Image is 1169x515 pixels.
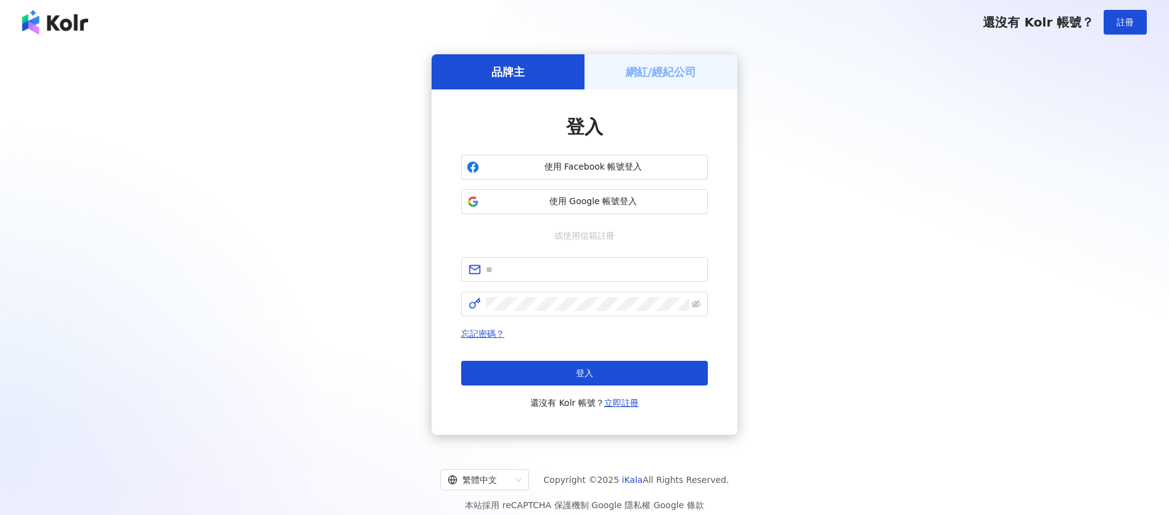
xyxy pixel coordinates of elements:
span: Copyright © 2025 All Rights Reserved. [544,472,729,487]
span: 使用 Facebook 帳號登入 [484,161,702,173]
span: 或使用信箱註冊 [546,229,623,242]
a: 忘記密碼？ [461,329,504,339]
a: iKala [622,475,643,485]
img: logo [22,10,88,35]
span: 還沒有 Kolr 帳號？ [983,15,1094,30]
a: Google 隱私權 [591,500,650,510]
span: 本站採用 reCAPTCHA 保護機制 [465,498,703,513]
span: 還沒有 Kolr 帳號？ [530,395,639,410]
span: | [589,500,592,510]
a: Google 條款 [654,500,704,510]
a: 立即註冊 [604,398,639,408]
span: 註冊 [1117,17,1134,27]
button: 使用 Facebook 帳號登入 [461,155,708,179]
h5: 網紅/經紀公司 [626,64,697,80]
button: 註冊 [1104,10,1147,35]
h5: 品牌主 [491,64,525,80]
span: 使用 Google 帳號登入 [484,196,702,208]
span: 登入 [576,368,593,378]
span: | [650,500,654,510]
div: 繁體中文 [448,470,511,490]
span: eye-invisible [692,300,700,308]
button: 使用 Google 帳號登入 [461,189,708,214]
span: 登入 [566,116,603,138]
button: 登入 [461,361,708,385]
